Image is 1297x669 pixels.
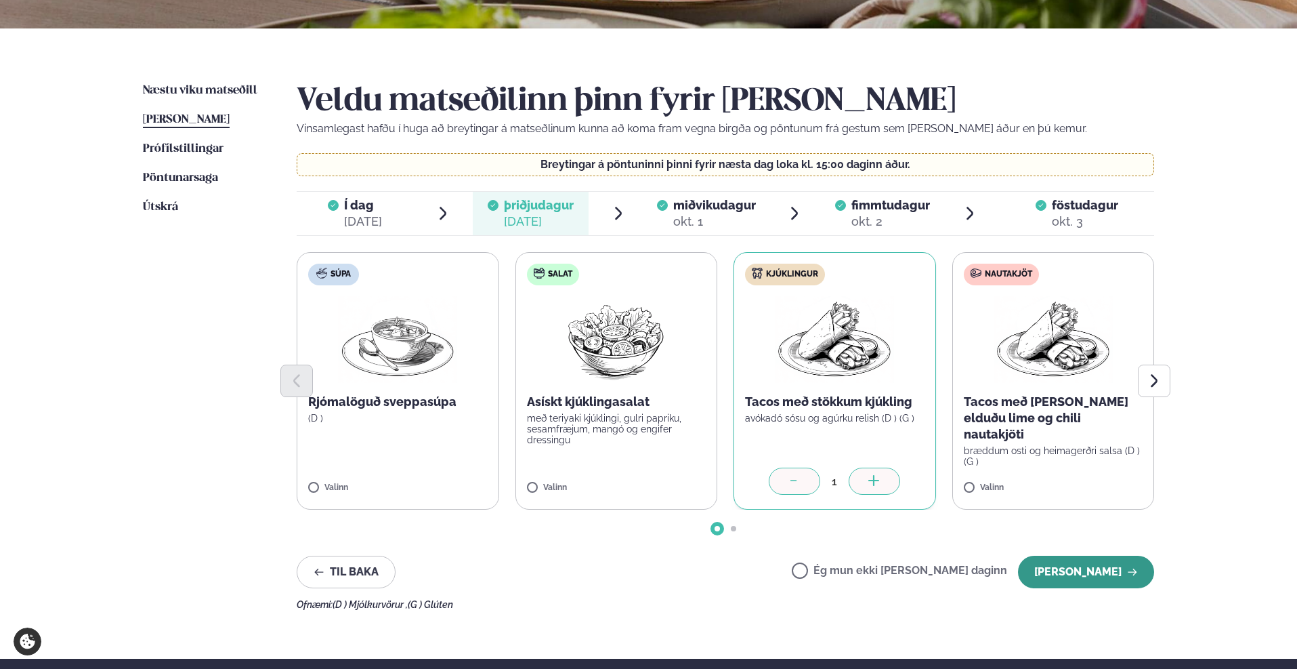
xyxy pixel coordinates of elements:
[143,172,218,184] span: Pöntunarsaga
[766,269,818,280] span: Kjúklingur
[673,214,756,230] div: okt. 1
[534,268,545,279] img: salad.svg
[1018,556,1154,588] button: [PERSON_NAME]
[143,112,230,128] a: [PERSON_NAME]
[775,296,894,383] img: Wraps.png
[280,365,313,397] button: Previous slide
[556,296,676,383] img: Salad.png
[985,269,1032,280] span: Nautakjöt
[964,394,1143,443] p: Tacos með [PERSON_NAME] elduðu lime og chili nautakjöti
[344,197,382,214] span: Í dag
[745,413,924,424] p: avókadó sósu og agúrku relish (D ) (G )
[971,268,981,279] img: beef.svg
[820,474,849,489] div: 1
[548,269,572,280] span: Salat
[964,445,1143,467] p: bræddum osti og heimagerðri salsa (D ) (G )
[143,141,224,157] a: Prófílstillingar
[143,83,257,99] a: Næstu viku matseðill
[143,143,224,155] span: Prófílstillingar
[333,599,408,610] span: (D ) Mjólkurvörur ,
[14,628,41,655] a: Cookie settings
[311,159,1141,170] p: Breytingar á pöntuninni þinni fyrir næsta dag loka kl. 15:00 daginn áður.
[344,214,382,230] div: [DATE]
[994,296,1113,383] img: Wraps.png
[1052,198,1118,212] span: föstudagur
[316,268,327,279] img: soup.svg
[527,413,706,445] p: með teriyaki kjúklingi, gulri papriku, sesamfræjum, mangó og engifer dressingu
[673,198,756,212] span: miðvikudagur
[851,214,930,230] div: okt. 2
[1052,214,1118,230] div: okt. 3
[297,83,1154,121] h2: Veldu matseðilinn þinn fyrir [PERSON_NAME]
[297,556,396,588] button: Til baka
[527,394,706,410] p: Asískt kjúklingasalat
[851,198,930,212] span: fimmtudagur
[297,121,1154,137] p: Vinsamlegast hafðu í huga að breytingar á matseðlinum kunna að koma fram vegna birgða og pöntunum...
[143,170,218,186] a: Pöntunarsaga
[308,413,488,424] p: (D )
[504,214,574,230] div: [DATE]
[1138,365,1170,397] button: Next slide
[338,296,457,383] img: Soup.png
[731,526,736,531] span: Go to slide 2
[408,599,453,610] span: (G ) Glúten
[143,199,178,216] a: Útskrá
[143,201,178,213] span: Útskrá
[308,394,488,410] p: Rjómalöguð sveppasúpa
[297,599,1154,610] div: Ofnæmi:
[143,114,230,125] span: [PERSON_NAME]
[752,268,763,279] img: chicken.svg
[715,526,720,531] span: Go to slide 1
[143,85,257,96] span: Næstu viku matseðill
[745,394,924,410] p: Tacos með stökkum kjúkling
[504,198,574,212] span: þriðjudagur
[331,269,351,280] span: Súpa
